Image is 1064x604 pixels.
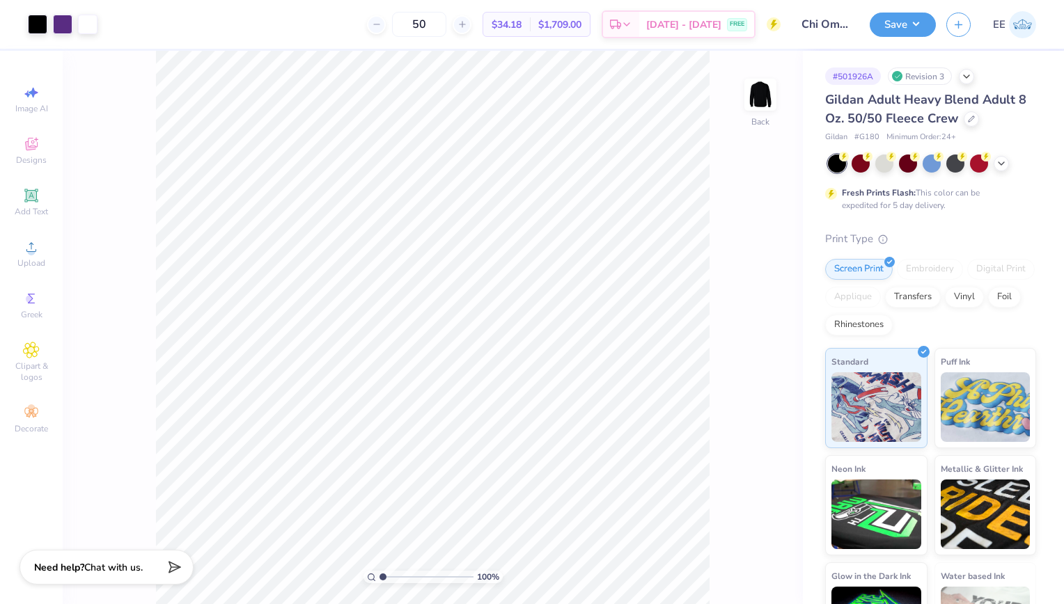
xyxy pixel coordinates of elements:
[831,372,921,442] img: Standard
[825,259,893,280] div: Screen Print
[967,259,1035,280] div: Digital Print
[854,132,879,143] span: # G180
[941,372,1031,442] img: Puff Ink
[492,17,522,32] span: $34.18
[888,67,952,85] div: Revision 3
[15,206,48,217] span: Add Text
[941,461,1023,476] span: Metallic & Glitter Ink
[15,103,48,114] span: Image AI
[751,116,769,128] div: Back
[993,17,1006,33] span: EE
[538,17,581,32] span: $1,709.00
[1009,11,1036,38] img: Ella Eskridge
[392,12,446,37] input: – –
[886,132,956,143] span: Minimum Order: 24 +
[825,315,893,335] div: Rhinestones
[730,19,744,29] span: FREE
[7,360,56,383] span: Clipart & logos
[84,561,143,574] span: Chat with us.
[831,479,921,549] img: Neon Ink
[988,287,1021,308] div: Foil
[477,571,499,583] span: 100 %
[842,187,916,198] strong: Fresh Prints Flash:
[941,569,1005,583] span: Water based Ink
[831,354,868,369] span: Standard
[825,67,881,85] div: # 501926A
[945,287,984,308] div: Vinyl
[825,231,1036,247] div: Print Type
[825,91,1026,127] span: Gildan Adult Heavy Blend Adult 8 Oz. 50/50 Fleece Crew
[15,423,48,434] span: Decorate
[870,13,936,37] button: Save
[993,11,1036,38] a: EE
[842,186,1013,212] div: This color can be expedited for 5 day delivery.
[831,569,911,583] span: Glow in the Dark Ink
[646,17,721,32] span: [DATE] - [DATE]
[791,10,859,38] input: Untitled Design
[16,154,47,166] span: Designs
[941,479,1031,549] img: Metallic & Glitter Ink
[885,287,941,308] div: Transfers
[746,81,774,109] img: Back
[825,287,881,308] div: Applique
[897,259,963,280] div: Embroidery
[21,309,42,320] span: Greek
[34,561,84,574] strong: Need help?
[831,461,866,476] span: Neon Ink
[941,354,970,369] span: Puff Ink
[17,257,45,269] span: Upload
[825,132,847,143] span: Gildan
